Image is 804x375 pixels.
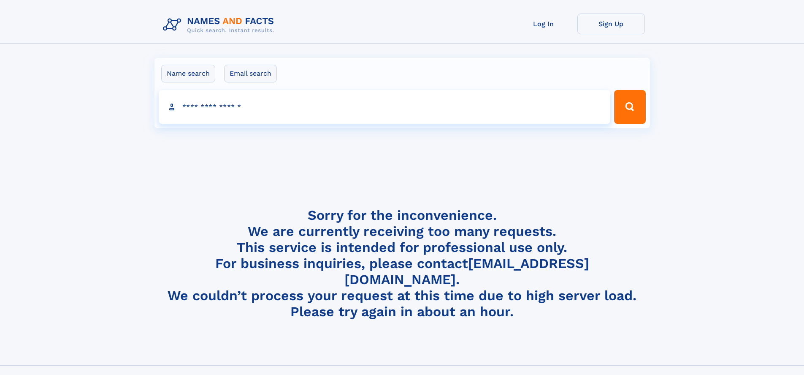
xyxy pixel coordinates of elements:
[159,90,611,124] input: search input
[224,65,277,82] label: Email search
[510,14,577,34] a: Log In
[160,207,645,320] h4: Sorry for the inconvenience. We are currently receiving too many requests. This service is intend...
[344,255,589,287] a: [EMAIL_ADDRESS][DOMAIN_NAME]
[577,14,645,34] a: Sign Up
[161,65,215,82] label: Name search
[160,14,281,36] img: Logo Names and Facts
[614,90,645,124] button: Search Button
